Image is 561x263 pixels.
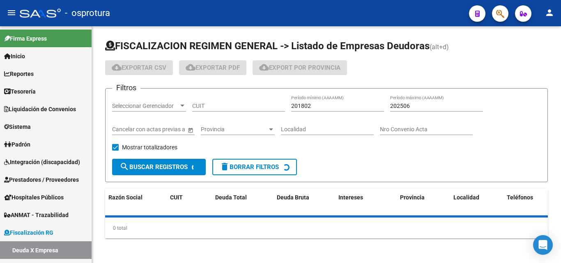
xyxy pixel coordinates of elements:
[112,82,140,94] h3: Filtros
[4,87,36,96] span: Tesorería
[338,194,363,201] span: Intereses
[105,218,548,238] div: 0 total
[259,64,340,71] span: Export por Provincia
[105,40,430,52] span: FISCALIZACION REGIMEN GENERAL -> Listado de Empresas Deudoras
[186,64,240,71] span: Exportar PDF
[507,194,533,201] span: Teléfonos
[4,69,34,78] span: Reportes
[7,8,16,18] mat-icon: menu
[212,189,274,216] datatable-header-cell: Deuda Total
[4,175,79,184] span: Prestadores / Proveedores
[397,189,450,216] datatable-header-cell: Provincia
[4,34,47,43] span: Firma Express
[215,194,247,201] span: Deuda Total
[533,235,553,255] div: Open Intercom Messenger
[4,228,53,237] span: Fiscalización RG
[167,189,212,216] datatable-header-cell: CUIT
[4,210,69,220] span: ANMAT - Trazabilidad
[545,8,554,18] mat-icon: person
[112,62,122,72] mat-icon: cloud_download
[4,193,64,202] span: Hospitales Públicos
[450,189,504,216] datatable-header-cell: Localidad
[4,158,80,167] span: Integración (discapacidad)
[120,163,188,171] span: Buscar Registros
[220,163,279,171] span: Borrar Filtros
[186,62,195,72] mat-icon: cloud_download
[274,189,335,216] datatable-header-cell: Deuda Bruta
[108,194,143,201] span: Razón Social
[105,60,173,75] button: Exportar CSV
[400,194,425,201] span: Provincia
[170,194,183,201] span: CUIT
[112,159,206,175] button: Buscar Registros
[335,189,397,216] datatable-header-cell: Intereses
[112,103,179,110] span: Seleccionar Gerenciador
[122,142,177,152] span: Mostrar totalizadores
[186,126,195,134] button: Open calendar
[4,105,76,114] span: Liquidación de Convenios
[105,189,167,216] datatable-header-cell: Razón Social
[253,60,347,75] button: Export por Provincia
[4,122,31,131] span: Sistema
[112,64,166,71] span: Exportar CSV
[430,43,449,51] span: (alt+d)
[220,162,230,172] mat-icon: delete
[120,162,129,172] mat-icon: search
[65,4,110,22] span: - osprotura
[179,60,246,75] button: Exportar PDF
[4,52,25,61] span: Inicio
[212,159,297,175] button: Borrar Filtros
[4,140,30,149] span: Padrón
[453,194,479,201] span: Localidad
[277,194,309,201] span: Deuda Bruta
[259,62,269,72] mat-icon: cloud_download
[201,126,267,133] span: Provincia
